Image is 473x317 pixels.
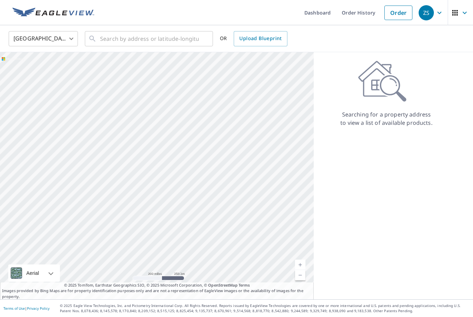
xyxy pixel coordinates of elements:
[295,260,305,270] a: Current Level 5, Zoom In
[234,31,287,46] a: Upload Blueprint
[64,282,250,288] span: © 2025 TomTom, Earthstar Geographics SIO, © 2025 Microsoft Corporation, ©
[27,306,50,311] a: Privacy Policy
[239,282,250,288] a: Terms
[8,264,60,282] div: Aerial
[220,31,287,46] div: OR
[384,6,412,20] a: Order
[100,29,199,48] input: Search by address or latitude-longitude
[3,306,25,311] a: Terms of Use
[3,306,50,310] p: |
[340,110,433,127] p: Searching for a property address to view a list of available products.
[9,29,78,48] div: [GEOGRAPHIC_DATA]
[60,303,470,314] p: © 2025 Eagle View Technologies, Inc. and Pictometry International Corp. All Rights Reserved. Repo...
[419,5,434,20] div: ZS
[208,282,237,288] a: OpenStreetMap
[12,8,94,18] img: EV Logo
[295,270,305,280] a: Current Level 5, Zoom Out
[24,264,41,282] div: Aerial
[239,34,282,43] span: Upload Blueprint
